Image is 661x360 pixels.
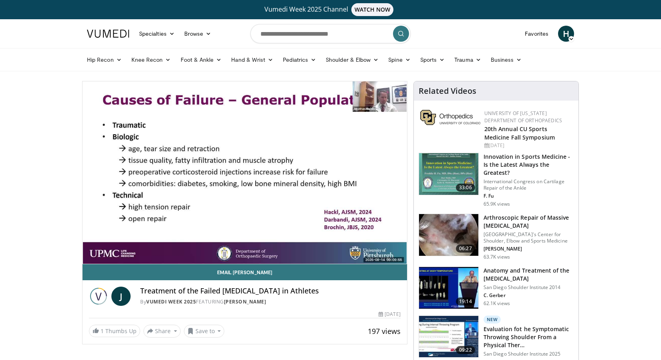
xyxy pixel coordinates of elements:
[486,52,527,68] a: Business
[321,52,383,68] a: Shoulder & Elbow
[111,287,131,306] a: J
[226,52,278,68] a: Hand & Wrist
[83,264,407,280] a: Email [PERSON_NAME]
[419,214,478,256] img: 281021_0002_1.png.150x105_q85_crop-smart_upscale.jpg
[484,316,501,324] p: New
[140,287,401,295] h4: Treatment of the Failed [MEDICAL_DATA] in Athletes
[146,298,196,305] a: Vumedi Week 2025
[558,26,574,42] a: H
[484,284,574,291] p: San Diego Shoulder Institute 2014
[87,30,129,38] img: VuMedi Logo
[456,245,475,253] span: 06:27
[419,86,476,96] h4: Related Videos
[484,325,574,349] h3: Evaluation fot he Symptomatic Throwing Shoulder From a Physical Ther…
[419,267,478,309] img: 58008271-3059-4eea-87a5-8726eb53a503.150x105_q85_crop-smart_upscale.jpg
[368,326,401,336] span: 197 views
[456,297,475,305] span: 19:14
[89,287,108,306] img: Vumedi Week 2025
[89,325,140,337] a: 1 Thumbs Up
[278,52,321,68] a: Pediatrics
[484,267,574,283] h3: Anatomy and Treatment of the [MEDICAL_DATA]
[419,153,574,207] a: 33:06 Innovation in Sports Medicine - Is the Latest Always the Greatest? International Congress o...
[127,52,176,68] a: Knee Recon
[82,52,127,68] a: Hip Recon
[484,142,572,149] div: [DATE]
[415,52,450,68] a: Sports
[419,316,478,358] img: 52bd361f-5ad8-4d12-917c-a6aadf70de3f.150x105_q85_crop-smart_upscale.jpg
[184,325,225,338] button: Save to
[456,346,475,354] span: 09:22
[179,26,216,42] a: Browse
[520,26,553,42] a: Favorites
[383,52,415,68] a: Spine
[456,184,475,192] span: 33:06
[484,178,574,191] p: International Congress on Cartilage Repair of the Ankle
[88,3,573,16] a: Vumedi Week 2025 ChannelWATCH NOW
[379,311,400,318] div: [DATE]
[484,214,574,230] h3: Arthroscopic Repair of Massive [MEDICAL_DATA]
[484,300,510,307] p: 62.1K views
[449,52,486,68] a: Trauma
[351,3,394,16] span: WATCH NOW
[484,292,574,299] p: C. Gerber
[484,153,574,177] h3: Innovation in Sports Medicine - Is the Latest Always the Greatest?
[484,193,574,199] p: F. Fu
[176,52,227,68] a: Foot & Ankle
[101,327,104,335] span: 1
[484,246,574,252] p: [PERSON_NAME]
[224,298,266,305] a: [PERSON_NAME]
[250,24,411,43] input: Search topics, interventions
[83,81,407,264] video-js: Video Player
[484,110,562,124] a: University of [US_STATE] Department of Orthopaedics
[140,298,401,305] div: By FEATURING
[484,125,555,141] a: 20th Annual CU Sports Medicine Fall Symposium
[134,26,179,42] a: Specialties
[420,110,480,125] img: 355603a8-37da-49b6-856f-e00d7e9307d3.png.150x105_q85_autocrop_double_scale_upscale_version-0.2.png
[484,231,574,244] p: [GEOGRAPHIC_DATA]'s Center for Shoulder, Elbow and Sports Medicine
[484,351,574,357] p: San Diego Shoulder Institute 2025
[484,201,510,207] p: 65.9K views
[419,153,478,195] img: Title_Dublin_VuMedi_1.jpg.150x105_q85_crop-smart_upscale.jpg
[419,267,574,309] a: 19:14 Anatomy and Treatment of the [MEDICAL_DATA] San Diego Shoulder Institute 2014 C. Gerber 62....
[143,325,181,338] button: Share
[484,254,510,260] p: 63.7K views
[419,214,574,260] a: 06:27 Arthroscopic Repair of Massive [MEDICAL_DATA] [GEOGRAPHIC_DATA]'s Center for Shoulder, Elbo...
